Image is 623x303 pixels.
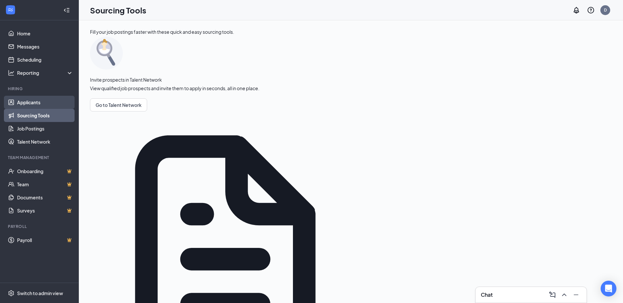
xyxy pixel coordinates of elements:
[560,291,568,299] svg: ChevronUp
[559,290,569,300] button: ChevronUp
[17,233,73,247] a: PayrollCrown
[8,86,72,91] div: Hiring
[572,291,580,299] svg: Minimize
[17,191,73,204] a: DocumentsCrown
[17,178,73,191] a: TeamCrown
[90,76,259,83] span: Invite prospects in Talent Network
[547,290,558,300] button: ComposeMessage
[90,98,259,111] a: Go to Talent Network
[90,5,146,16] h1: Sourcing Tools
[17,53,73,66] a: Scheduling
[548,291,556,299] svg: ComposeMessage
[8,290,14,296] svg: Settings
[601,281,616,296] div: Open Intercom Messenger
[8,155,72,160] div: Team Management
[481,291,493,298] h3: Chat
[63,7,70,13] svg: Collapse
[17,27,73,40] a: Home
[8,70,14,76] svg: Analysis
[572,6,580,14] svg: Notifications
[17,40,73,53] a: Messages
[7,7,14,13] svg: WorkstreamLogo
[17,109,73,122] a: Sourcing Tools
[17,122,73,135] a: Job Postings
[90,98,147,111] button: Go to Talent Network
[90,28,234,35] div: Fill your job postings faster with these quick and easy sourcing tools.
[17,165,73,178] a: OnboardingCrown
[17,290,63,296] div: Switch to admin view
[8,224,72,229] div: Payroll
[587,6,595,14] svg: QuestionInfo
[571,290,581,300] button: Minimize
[17,70,74,76] div: Reporting
[90,85,259,92] span: View qualified job prospects and invite them to apply in seconds, all in one place.
[604,7,607,13] div: D
[17,204,73,217] a: SurveysCrown
[90,37,123,70] img: sourcing-tools
[17,96,73,109] a: Applicants
[17,135,73,148] a: Talent Network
